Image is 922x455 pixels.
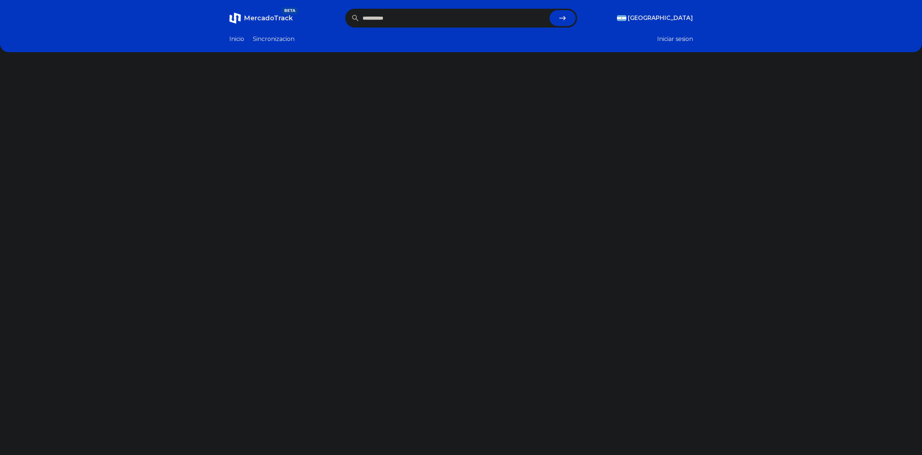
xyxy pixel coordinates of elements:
button: Iniciar sesion [657,35,693,43]
button: [GEOGRAPHIC_DATA] [617,14,693,22]
span: [GEOGRAPHIC_DATA] [628,14,693,22]
a: MercadoTrackBETA [229,12,293,24]
img: Argentina [617,15,626,21]
a: Sincronizacion [253,35,295,43]
a: Inicio [229,35,244,43]
span: MercadoTrack [244,14,293,22]
span: BETA [281,7,298,14]
img: MercadoTrack [229,12,241,24]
